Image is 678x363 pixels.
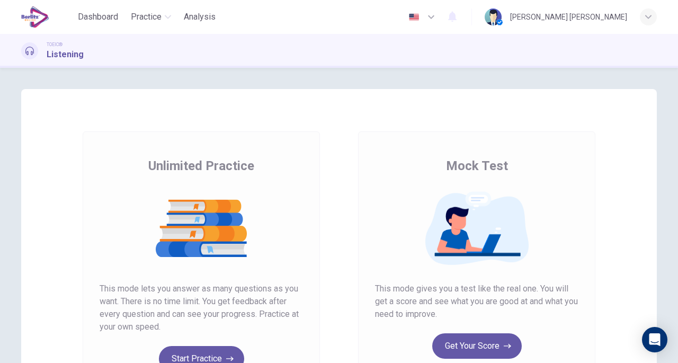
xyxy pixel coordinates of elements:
span: This mode gives you a test like the real one. You will get a score and see what you are good at a... [375,282,578,321]
span: Analysis [184,11,216,23]
button: Analysis [180,7,220,26]
h1: Listening [47,48,84,61]
button: Dashboard [74,7,122,26]
img: Profile picture [485,8,502,25]
button: Practice [127,7,175,26]
a: EduSynch logo [21,6,74,28]
span: Dashboard [78,11,118,23]
span: Practice [131,11,162,23]
div: Open Intercom Messenger [642,327,667,352]
img: EduSynch logo [21,6,49,28]
span: TOEIC® [47,41,63,48]
button: Get Your Score [432,333,522,359]
span: This mode lets you answer as many questions as you want. There is no time limit. You get feedback... [100,282,303,333]
img: en [407,13,421,21]
span: Unlimited Practice [148,157,254,174]
div: [PERSON_NAME] [PERSON_NAME] [510,11,627,23]
span: Mock Test [446,157,508,174]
